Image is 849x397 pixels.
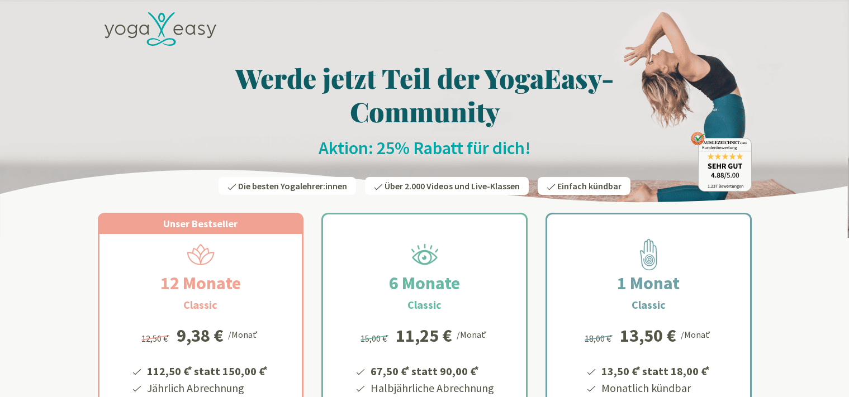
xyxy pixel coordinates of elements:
li: 112,50 € statt 150,00 € [145,361,269,380]
div: 9,38 € [177,327,224,345]
h3: Classic [407,296,442,313]
h2: 12 Monate [134,270,268,296]
span: 12,50 € [141,333,171,344]
div: /Monat [457,327,488,341]
li: 67,50 € statt 90,00 € [369,361,494,380]
h2: Aktion: 25% Rabatt für dich! [98,137,752,159]
img: ausgezeichnet_badge.png [691,132,752,192]
h2: 1 Monat [590,270,706,296]
h1: Werde jetzt Teil der YogaEasy-Community [98,61,752,128]
h3: Classic [183,296,217,313]
li: Halbjährliche Abrechnung [369,380,494,396]
span: Einfach kündbar [557,180,622,192]
li: 13,50 € statt 18,00 € [600,361,712,380]
span: 15,00 € [361,333,390,344]
div: /Monat [681,327,713,341]
span: 18,00 € [585,333,614,344]
span: Unser Bestseller [163,217,238,230]
li: Jährlich Abrechnung [145,380,269,396]
h2: 6 Monate [362,270,487,296]
div: /Monat [228,327,260,341]
li: Monatlich kündbar [600,380,712,396]
h3: Classic [632,296,666,313]
div: 11,25 € [396,327,452,345]
span: Die besten Yogalehrer:innen [238,180,347,192]
div: 13,50 € [620,327,676,345]
span: Über 2.000 Videos und Live-Klassen [385,180,520,192]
